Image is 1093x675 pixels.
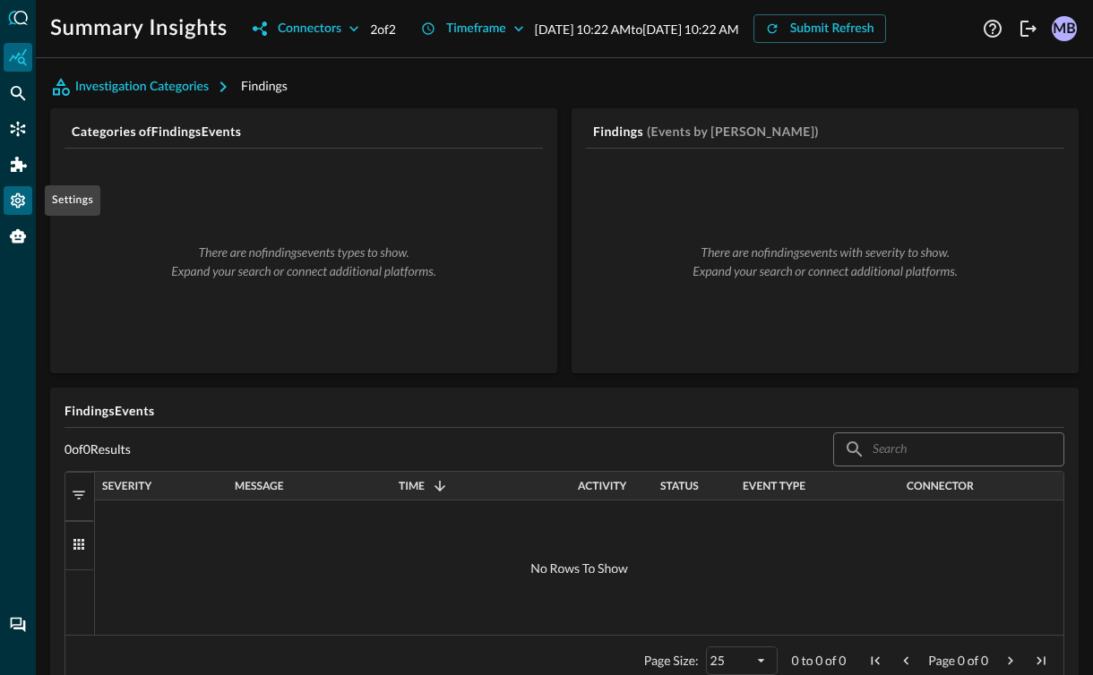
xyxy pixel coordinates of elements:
[4,222,32,251] div: Query Agent
[4,43,32,72] div: Summary Insights
[615,243,1036,280] div: There are no findings events with severity to show. Expand your search or connect additional plat...
[978,14,1007,43] button: Help
[1014,14,1043,43] button: Logout
[1003,653,1019,669] div: Next Page
[242,14,370,43] button: Connectors
[825,653,837,668] span: of
[4,79,32,107] div: Federated Search
[873,432,1023,466] input: Search
[839,653,846,668] span: 0
[410,14,535,43] button: Timeframe
[65,441,131,457] p: 0 of 0 Results
[93,243,514,280] div: There are no findings events types to show. Expand your search or connect additional platforms.
[1033,653,1049,669] div: Last Page
[660,480,699,492] span: Status
[867,653,883,669] div: First Page
[706,646,778,675] div: Page Size
[898,653,914,669] div: Previous Page
[790,18,874,40] div: Submit Refresh
[102,480,151,492] span: Severity
[370,20,396,38] p: 2 of 2
[958,653,965,668] span: 0
[928,653,955,668] span: Page
[753,14,886,43] button: Submit Refresh
[743,480,805,492] span: Event Type
[815,653,822,668] span: 0
[446,18,506,40] div: Timeframe
[65,402,1064,420] h5: Findings Events
[4,115,32,143] div: Connectors
[907,480,974,492] span: Connector
[792,653,799,668] span: 0
[45,185,100,216] div: Settings
[801,653,813,668] span: to
[981,653,988,668] span: 0
[1052,16,1077,41] div: MB
[710,653,753,668] div: 25
[4,611,32,639] div: Chat
[647,123,819,141] h5: (Events by [PERSON_NAME])
[278,18,341,40] div: Connectors
[241,78,288,93] span: Findings
[4,186,32,215] div: Settings
[968,653,979,668] span: of
[50,14,228,43] h1: Summary Insights
[535,20,739,38] p: [DATE] 10:22 AM to [DATE] 10:22 AM
[235,480,284,492] span: Message
[399,480,425,492] span: Time
[593,123,643,141] h5: Findings
[578,480,626,492] span: Activity
[4,150,33,179] div: Addons
[644,653,699,668] div: Page Size:
[72,123,543,141] h5: Categories of Findings Events
[50,73,241,101] button: Investigation Categories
